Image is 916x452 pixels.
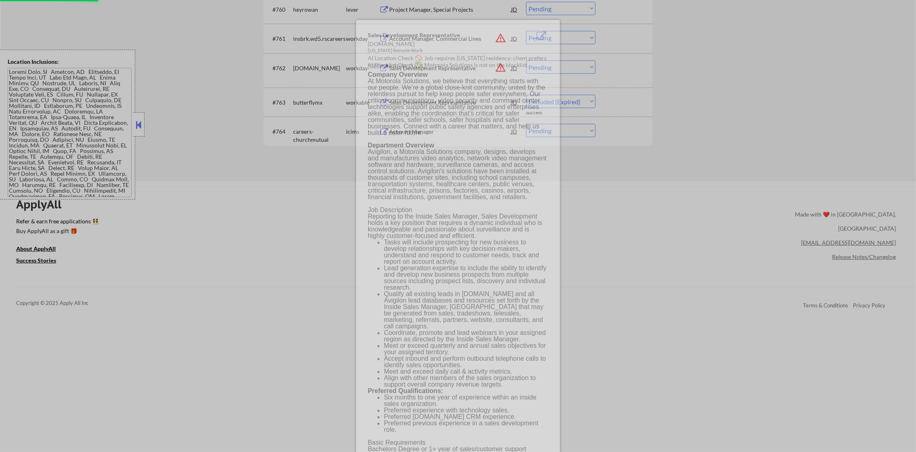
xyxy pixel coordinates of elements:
h2: Basic Requirements [368,433,548,446]
p: Qualify all existing leads in [DOMAIN_NAME] and all Avigilon lead databases and resources set for... [384,291,548,330]
div: [US_STATE] Remote Work [368,47,507,54]
p: Lead generation expertise to include the ability to identify and develop new business prospects f... [384,265,548,291]
p: Preferred previous experience in a sales development role. [384,420,548,433]
h2: Job Description [368,201,548,214]
p: Preferred [DOMAIN_NAME] CRM experience. [384,414,548,420]
div: [DOMAIN_NAME] [368,40,507,48]
p: ​ [368,78,548,136]
div: AI Blocklist Check ✅: Motorola Solutions is not on the blocklist. [368,61,551,69]
p: Preferred experience with technology sales. [384,408,548,414]
b: Company Overview [368,71,428,78]
p: Tasks will include prospecting for new business to develop relationships with key decision-makers... [384,240,548,265]
p: Accept inbound and perform outbound telephone calls to identify sales opportunities. [384,356,548,369]
p: Six months to one year of experience within an inside sales organization. [384,395,548,408]
b: Department Overview [368,142,434,149]
p: Align with other members of the sales organization to support overall company revenue targets. [384,375,548,388]
p: Coordinate, promote and lead webinars in your assigned region as directed by the Inside Sales Man... [384,330,548,343]
div: Sales Development Representative [368,31,507,39]
p: Meet or exceed quarterly and annual sales objectives for your assigned territory. [384,343,548,356]
b: Preferred Qualifications: [368,388,443,395]
p: Meet and exceed daily call & activity metrics. [384,369,548,375]
span: Reporting to the Inside Sales Manager, Sales Development holds a key position that requires a dyn... [368,213,542,240]
span: At Motorola Solutions, we believe that everything starts with our people. We’re a global close-kn... [368,78,545,136]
